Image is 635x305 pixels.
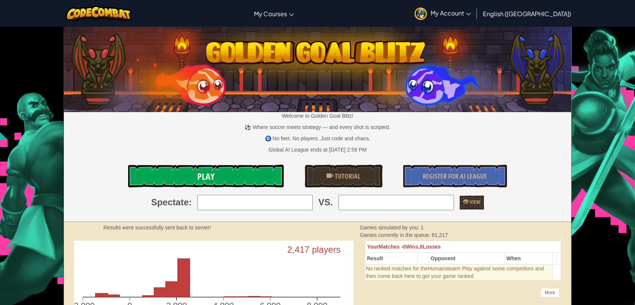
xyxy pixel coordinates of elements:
[151,196,189,209] span: Spectate
[428,252,504,264] th: Opponent
[360,232,432,238] span: Games currently in the queue:
[414,8,427,20] img: avatar
[479,3,575,24] a: English ([GEOGRAPHIC_DATA])
[64,24,571,112] img: Golden Goal
[403,165,507,187] a: Register for AI League
[469,198,480,205] span: View
[420,225,423,231] span: 1
[367,244,379,250] span: Your
[103,225,211,231] strong: Results were successfully sent back to server!
[423,171,487,181] span: Register for AI League
[197,170,215,182] span: Play
[504,252,552,264] th: When
[431,9,471,17] span: My Account
[432,232,448,238] span: 81,217
[423,244,441,250] span: Losses
[64,123,571,131] p: ⚽ Where soccer meets strategy — and every shot is scripted.
[333,171,360,181] span: Tutorial
[305,165,383,187] a: Tutorial
[365,241,561,252] th: 0 0
[366,266,428,272] span: No ranked matches for the
[318,196,333,209] span: VS.
[360,225,421,231] span: Games simulated by you:
[365,252,418,264] th: Result
[64,112,571,120] p: Welcome to Golden Goal Blitz!
[66,6,132,21] img: CodeCombat logo
[366,266,544,279] span: team! Play against some competitors and then come back here to get your game ranked.
[254,10,287,18] span: My Courses
[288,244,341,254] text: 2,417 players
[541,288,559,297] div: More
[406,244,420,250] span: Wins,
[378,244,403,250] span: Matches -
[365,264,552,280] td: Humans
[411,2,475,25] a: My Account
[250,3,298,24] a: My Courses
[64,135,571,142] p: 🧿 No feet. No players. Just code and chaos.
[189,196,192,209] span: :
[483,10,571,18] span: English ([GEOGRAPHIC_DATA])
[268,146,366,153] div: Global AI League ends at [DATE] 2:59 PM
